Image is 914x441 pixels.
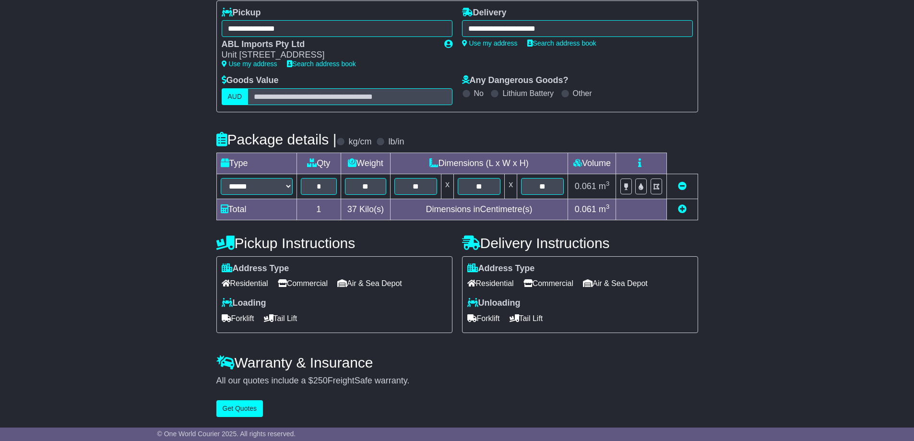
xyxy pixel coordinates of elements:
[222,311,254,326] span: Forklift
[568,153,616,174] td: Volume
[216,235,452,251] h4: Pickup Instructions
[222,50,435,60] div: Unit [STREET_ADDRESS]
[348,137,371,147] label: kg/cm
[337,276,402,291] span: Air & Sea Depot
[278,276,328,291] span: Commercial
[341,153,391,174] td: Weight
[502,89,554,98] label: Lithium Battery
[313,376,328,385] span: 250
[347,204,357,214] span: 37
[462,235,698,251] h4: Delivery Instructions
[297,153,341,174] td: Qty
[222,60,277,68] a: Use my address
[222,88,249,105] label: AUD
[341,199,391,220] td: Kilo(s)
[467,311,500,326] span: Forklift
[157,430,296,438] span: © One World Courier 2025. All rights reserved.
[216,400,263,417] button: Get Quotes
[216,199,297,220] td: Total
[523,276,573,291] span: Commercial
[222,263,289,274] label: Address Type
[222,8,261,18] label: Pickup
[297,199,341,220] td: 1
[462,39,518,47] a: Use my address
[390,199,568,220] td: Dimensions in Centimetre(s)
[216,131,337,147] h4: Package details |
[441,174,453,199] td: x
[599,204,610,214] span: m
[462,8,507,18] label: Delivery
[222,298,266,309] label: Loading
[216,376,698,386] div: All our quotes include a $ FreightSafe warranty.
[216,355,698,370] h4: Warranty & Insurance
[575,204,596,214] span: 0.061
[467,298,521,309] label: Unloading
[462,75,569,86] label: Any Dangerous Goods?
[678,181,687,191] a: Remove this item
[222,276,268,291] span: Residential
[575,181,596,191] span: 0.061
[505,174,517,199] td: x
[527,39,596,47] a: Search address book
[287,60,356,68] a: Search address book
[467,276,514,291] span: Residential
[222,75,279,86] label: Goods Value
[606,180,610,187] sup: 3
[573,89,592,98] label: Other
[606,203,610,210] sup: 3
[678,204,687,214] a: Add new item
[216,153,297,174] td: Type
[510,311,543,326] span: Tail Lift
[222,39,435,50] div: ABL Imports Pty Ltd
[583,276,648,291] span: Air & Sea Depot
[599,181,610,191] span: m
[388,137,404,147] label: lb/in
[390,153,568,174] td: Dimensions (L x W x H)
[474,89,484,98] label: No
[264,311,297,326] span: Tail Lift
[467,263,535,274] label: Address Type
